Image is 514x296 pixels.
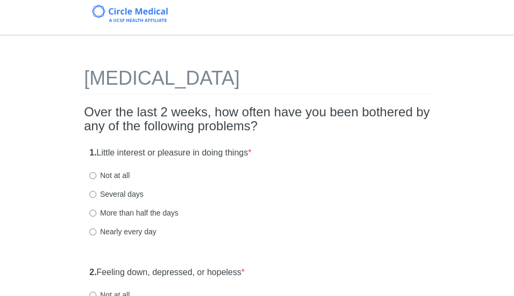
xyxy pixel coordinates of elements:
[89,210,96,217] input: More than half the days
[89,228,96,235] input: Nearly every day
[89,148,96,157] strong: 1.
[84,105,430,134] h2: Over the last 2 weeks, how often have you been bothered by any of the following problems?
[89,208,178,218] label: More than half the days
[89,267,245,279] label: Feeling down, depressed, or hopeless
[89,268,96,277] strong: 2.
[89,147,251,159] label: Little interest or pleasure in doing things
[89,226,156,237] label: Nearly every day
[84,68,430,94] h1: [MEDICAL_DATA]
[89,172,96,179] input: Not at all
[89,170,130,181] label: Not at all
[89,191,96,198] input: Several days
[92,5,168,22] img: Circle Medical Logo
[89,189,143,199] label: Several days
